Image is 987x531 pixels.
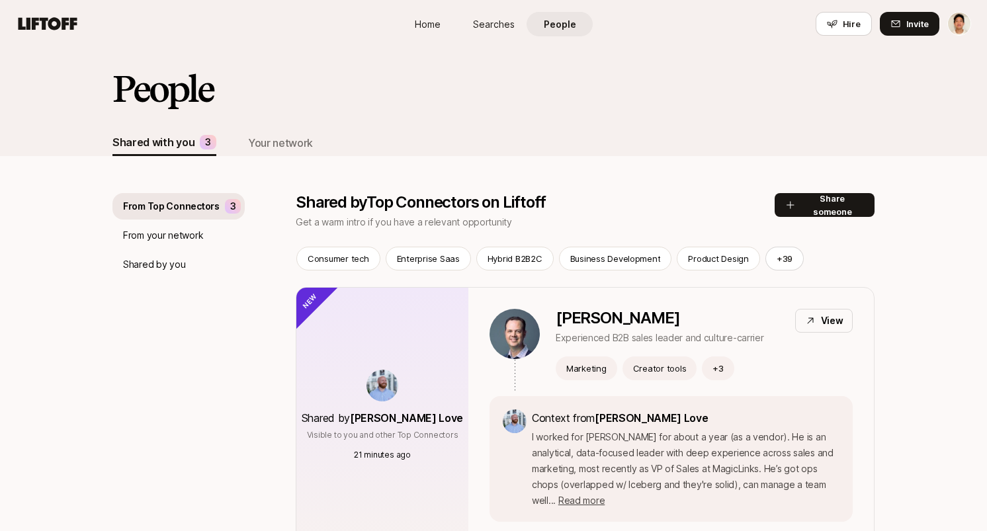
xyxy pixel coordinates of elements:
[570,252,661,265] p: Business Development
[112,130,216,156] button: Shared with you3
[112,69,213,108] h2: People
[397,252,460,265] p: Enterprise Saas
[274,265,339,331] div: New
[248,134,313,151] div: Your network
[775,193,875,217] button: Share someone
[354,449,411,461] p: 21 minutes ago
[460,12,527,36] a: Searches
[595,411,708,425] span: [PERSON_NAME] Love
[948,13,970,35] img: Jeremy Chen
[765,247,804,270] button: +39
[688,252,748,265] p: Product Design
[633,362,687,375] p: Creator tools
[532,409,839,427] p: Context from
[556,330,764,346] p: Experienced B2B sales leader and culture-carrier
[880,12,939,36] button: Invite
[308,252,369,265] p: Consumer tech
[490,309,540,359] img: c2cce73c_cf4b_4b36_b39f_f219c48f45f2.jpg
[473,17,515,31] span: Searches
[906,17,929,30] span: Invite
[307,429,458,441] p: Visible to you and other Top Connectors
[296,193,775,212] p: Shared by Top Connectors on Liftoff
[816,12,872,36] button: Hire
[532,429,839,509] p: I worked for [PERSON_NAME] for about a year (as a vendor). He is an analytical, data-focused lead...
[205,134,211,150] p: 3
[248,130,313,156] button: Your network
[112,134,194,151] div: Shared with you
[558,495,605,506] span: Read more
[527,12,593,36] a: People
[488,252,542,265] p: Hybrid B2B2C
[415,17,441,31] span: Home
[230,198,236,214] p: 3
[544,17,576,31] span: People
[556,309,764,327] p: [PERSON_NAME]
[821,313,843,329] p: View
[302,409,463,427] p: Shared by
[296,214,775,230] p: Get a warm intro if you have a relevant opportunity
[394,12,460,36] a: Home
[123,257,185,272] p: Shared by you
[503,409,527,433] img: b72c8261_0d4d_4a50_aadc_a05c176bc497.jpg
[702,356,734,380] button: +3
[843,17,861,30] span: Hire
[947,12,971,36] button: Jeremy Chen
[350,411,463,425] span: [PERSON_NAME] Love
[123,227,203,243] p: From your network
[566,362,607,375] p: Marketing
[366,370,398,401] img: b72c8261_0d4d_4a50_aadc_a05c176bc497.jpg
[123,198,220,214] p: From Top Connectors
